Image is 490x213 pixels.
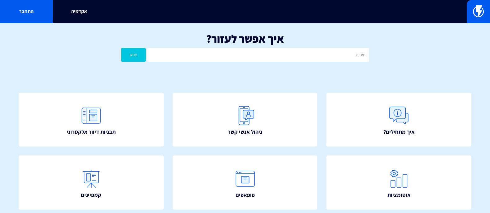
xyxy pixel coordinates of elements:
[121,48,146,62] button: חפש
[173,155,318,210] a: פופאפים
[147,48,369,62] input: חיפוש
[173,93,318,147] a: ניהול אנשי קשר
[9,32,481,45] h1: איך אפשר לעזור?
[19,93,164,147] a: תבניות דיוור אלקטרוני
[387,191,411,199] span: אוטומציות
[81,191,101,199] span: קמפיינים
[228,128,262,136] span: ניהול אנשי קשר
[67,128,116,136] span: תבניות דיוור אלקטרוני
[326,93,471,147] a: איך מתחילים?
[383,128,415,136] span: איך מתחילים?
[19,155,164,210] a: קמפיינים
[326,155,471,210] a: אוטומציות
[236,191,255,199] span: פופאפים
